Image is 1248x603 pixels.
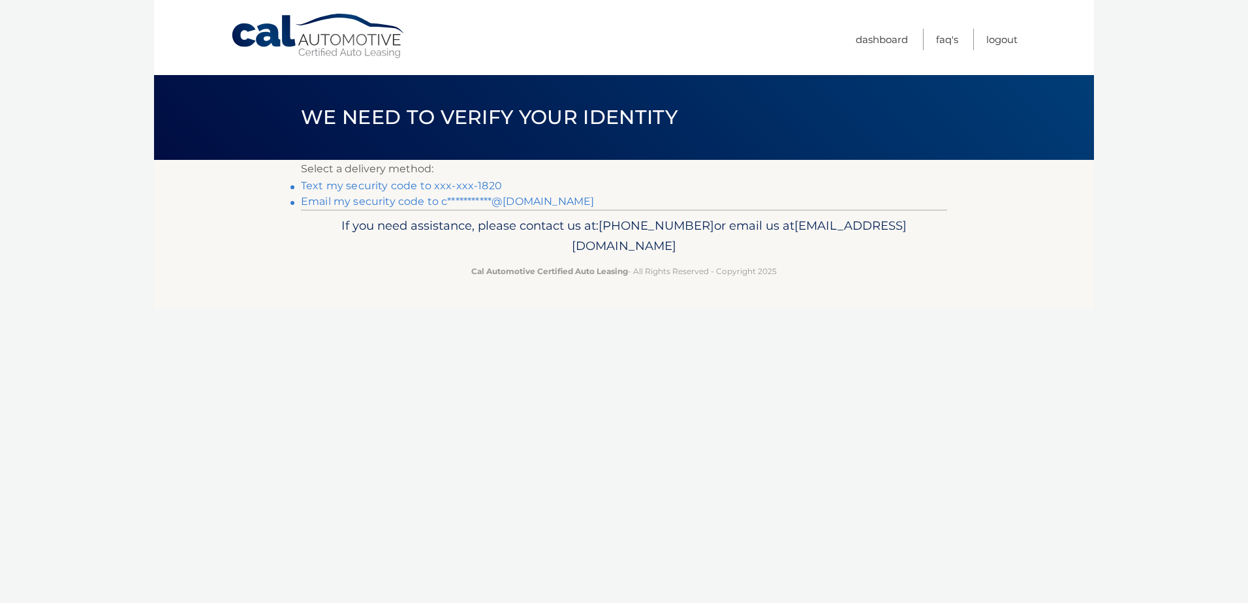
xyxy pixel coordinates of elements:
a: Text my security code to xxx-xxx-1820 [301,179,502,192]
p: Select a delivery method: [301,160,947,178]
p: - All Rights Reserved - Copyright 2025 [309,264,939,278]
p: If you need assistance, please contact us at: or email us at [309,215,939,257]
a: Cal Automotive [230,13,407,59]
span: [PHONE_NUMBER] [599,218,714,233]
a: FAQ's [936,29,958,50]
span: We need to verify your identity [301,105,678,129]
strong: Cal Automotive Certified Auto Leasing [471,266,628,276]
a: Logout [986,29,1018,50]
a: Dashboard [856,29,908,50]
